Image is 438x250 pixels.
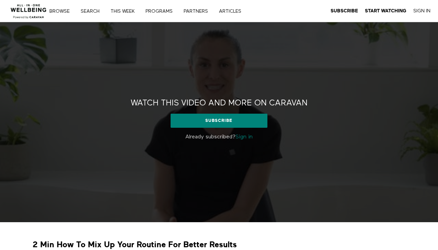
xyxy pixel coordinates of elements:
a: Subscribe [171,114,267,127]
a: Sign in [235,134,253,140]
a: ARTICLES [217,9,249,14]
a: Start Watching [365,8,406,14]
strong: Subscribe [331,8,358,13]
h2: Watch this video and more on CARAVAN [131,98,308,109]
a: THIS WEEK [108,9,142,14]
a: Search [78,9,107,14]
nav: Primary [54,8,255,14]
a: Sign In [413,8,430,14]
p: Already subscribed? [118,133,320,141]
strong: Start Watching [365,8,406,13]
a: Browse [47,9,77,14]
a: PARTNERS [181,9,215,14]
a: Subscribe [331,8,358,14]
a: PROGRAMS [143,9,180,14]
strong: 2 Min How To Mix Up Your Routine For Better Results [33,239,237,250]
